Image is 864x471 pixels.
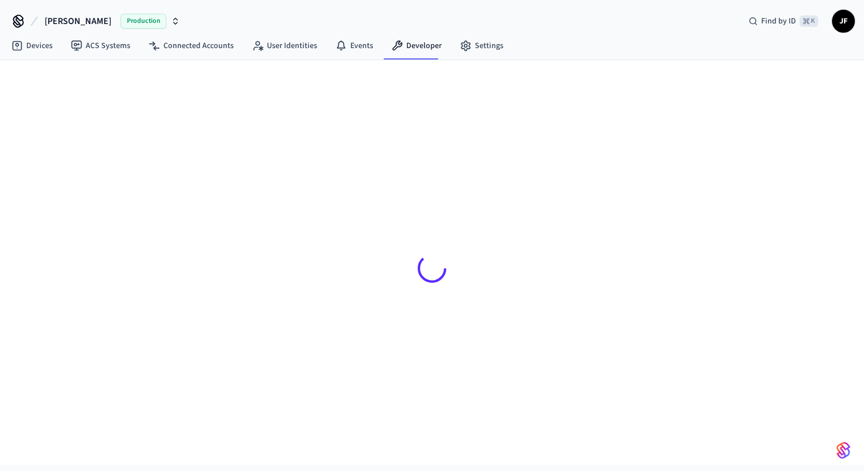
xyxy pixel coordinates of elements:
a: Connected Accounts [139,35,243,56]
img: SeamLogoGradient.69752ec5.svg [837,441,850,460]
span: Production [121,14,166,29]
div: Find by ID⌘ K [739,11,827,31]
a: ACS Systems [62,35,139,56]
a: Developer [382,35,451,56]
span: Find by ID [761,15,796,27]
span: ⌘ K [799,15,818,27]
a: Devices [2,35,62,56]
a: Settings [451,35,513,56]
a: User Identities [243,35,326,56]
span: JF [833,11,854,31]
a: Events [326,35,382,56]
button: JF [832,10,855,33]
span: [PERSON_NAME] [45,14,111,28]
